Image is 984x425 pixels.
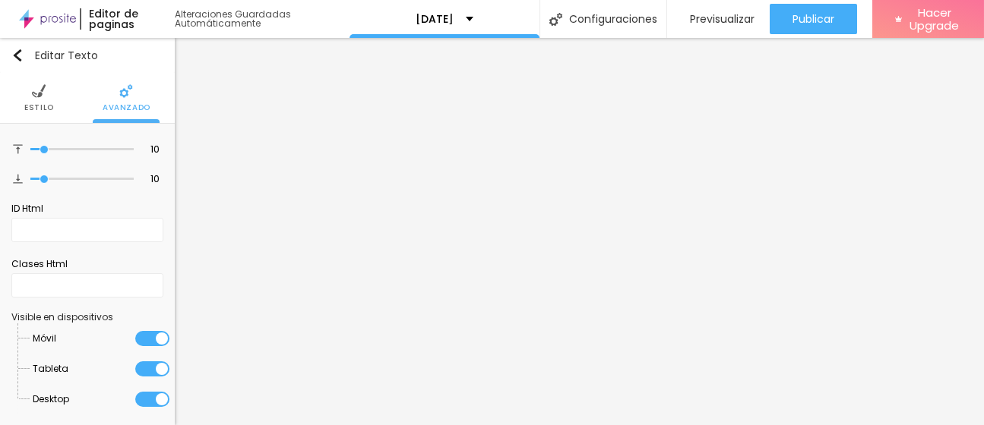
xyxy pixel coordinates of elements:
iframe: Editor [175,38,984,425]
div: Alteraciones Guardadas Automáticamente [175,10,350,28]
p: [DATE] [416,14,454,24]
span: Estilo [24,104,54,112]
button: Previsualizar [667,4,770,34]
span: Móvil [33,323,57,354]
button: Publicar [770,4,857,34]
div: Editar Texto [11,49,98,61]
div: Clases Html [11,257,163,271]
span: Previsualizar [690,13,755,25]
div: ID Html [11,202,163,216]
img: Icone [119,84,133,98]
img: Icone [11,49,24,61]
span: Hacer Upgrade [908,6,961,33]
span: Avanzado [103,104,150,112]
img: Icone [13,144,23,154]
span: Publicar [793,13,834,25]
img: Icone [549,13,562,26]
div: Visible en dispositivos [11,313,163,322]
img: Icone [13,174,23,184]
span: Tableta [33,354,69,384]
span: Desktop [33,384,70,414]
img: Icone [32,84,46,98]
div: Editor de paginas [80,8,160,30]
